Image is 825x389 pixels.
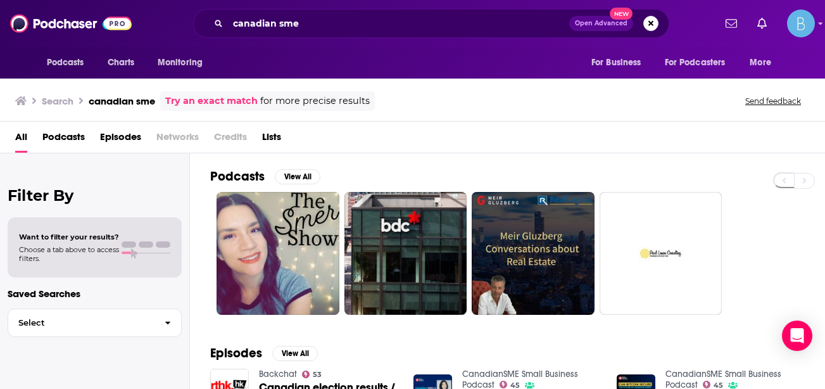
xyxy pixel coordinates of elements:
span: 45 [714,383,723,388]
span: For Podcasters [665,54,726,72]
button: Select [8,309,182,337]
img: User Profile [787,10,815,37]
input: Search podcasts, credits, & more... [228,13,569,34]
span: Want to filter your results? [19,233,119,241]
a: All [15,127,27,153]
span: Podcasts [47,54,84,72]
a: Backchat [259,369,297,379]
button: open menu [38,51,101,75]
span: New [610,8,633,20]
a: Show notifications dropdown [752,13,772,34]
h2: Filter By [8,186,182,205]
button: Show profile menu [787,10,815,37]
a: Lists [262,127,281,153]
button: open menu [657,51,744,75]
span: Choose a tab above to access filters. [19,245,119,263]
span: For Business [591,54,641,72]
button: Send feedback [741,96,805,106]
span: Charts [108,54,135,72]
button: Open AdvancedNew [569,16,633,31]
img: Podchaser - Follow, Share and Rate Podcasts [10,11,132,35]
p: Saved Searches [8,288,182,300]
span: Networks [156,127,199,153]
span: Credits [214,127,247,153]
a: 45 [500,381,520,388]
a: Try an exact match [165,94,258,108]
button: open menu [583,51,657,75]
a: 53 [302,371,322,378]
button: open menu [149,51,219,75]
button: View All [272,346,318,361]
div: Search podcasts, credits, & more... [193,9,669,38]
span: Open Advanced [575,20,627,27]
span: for more precise results [260,94,370,108]
a: Show notifications dropdown [721,13,742,34]
a: PodcastsView All [210,169,320,184]
h3: canadian sme [89,95,155,107]
div: Open Intercom Messenger [782,321,812,351]
a: 45 [703,381,724,388]
a: Episodes [100,127,141,153]
a: Podcasts [42,127,85,153]
span: 45 [510,383,520,388]
span: Monitoring [158,54,203,72]
a: Charts [99,51,142,75]
h2: Episodes [210,345,262,361]
span: Logged in as BLASTmedia [787,10,815,37]
button: open menu [741,51,787,75]
span: Select [8,319,154,327]
h3: Search [42,95,73,107]
span: 53 [313,372,322,378]
button: View All [275,169,320,184]
span: More [750,54,771,72]
h2: Podcasts [210,169,265,184]
a: EpisodesView All [210,345,318,361]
